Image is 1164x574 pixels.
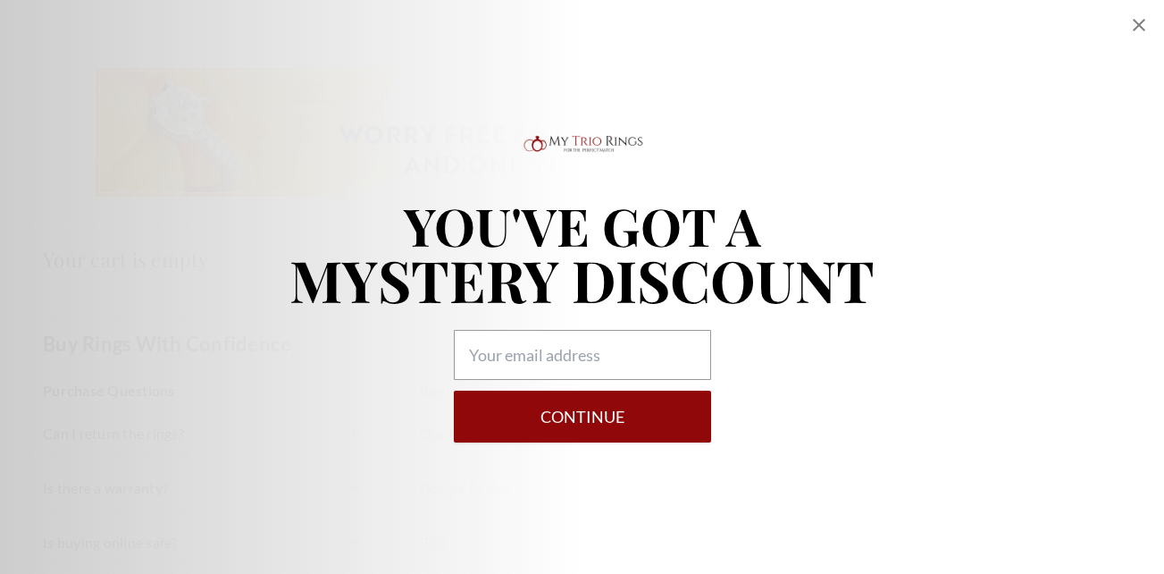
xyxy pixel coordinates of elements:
p: MYSTERY DISCOUNT [289,251,875,308]
input: Your email address [454,330,711,380]
span: Hello there! Welcome to My Trio Rings! Please let us know what questions you have! 😀 [11,13,211,63]
div: Close popup [1128,14,1150,36]
p: YOU'VE GOT A [289,199,875,251]
img: Logo [520,131,645,156]
button: Continue [454,391,711,443]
